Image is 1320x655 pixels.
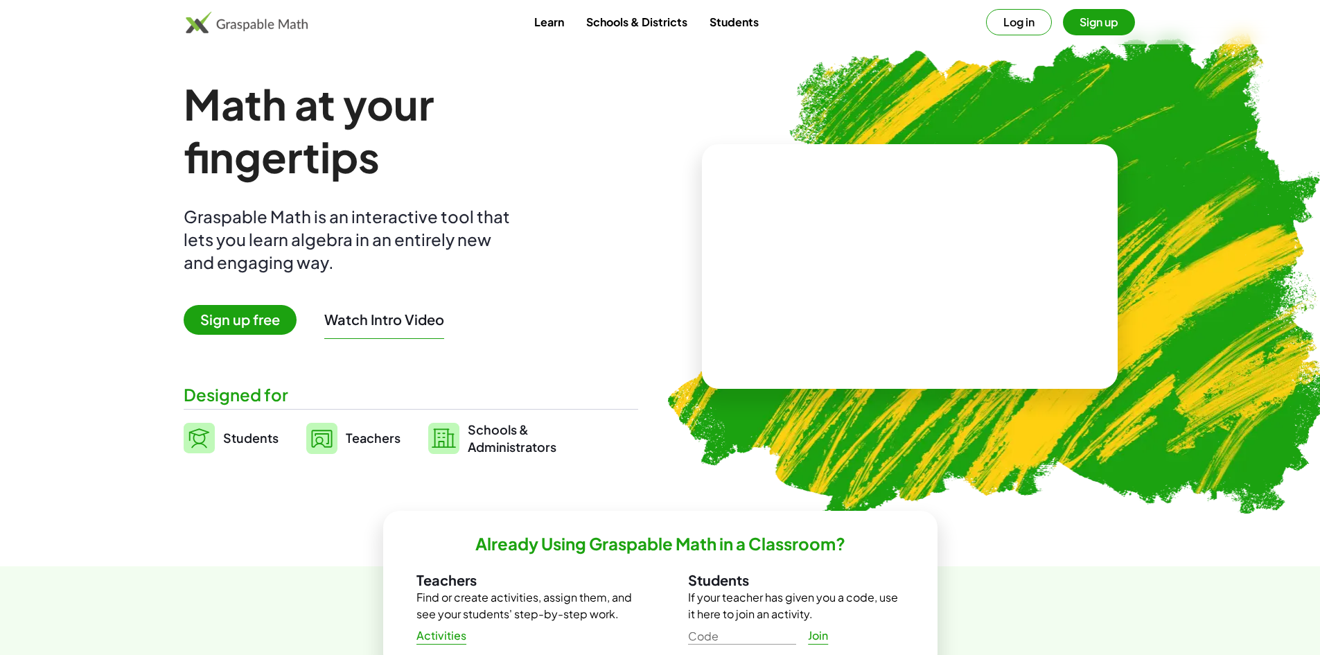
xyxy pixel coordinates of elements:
[575,9,698,35] a: Schools & Districts
[184,78,624,183] h1: Math at your fingertips
[324,311,444,329] button: Watch Intro Video
[808,629,829,643] span: Join
[1063,9,1135,35] button: Sign up
[796,623,841,648] a: Join
[184,423,215,453] img: svg%3e
[416,629,467,643] span: Activities
[475,533,845,554] h2: Already Using Graspable Math in a Classroom?
[416,571,633,589] h3: Teachers
[806,215,1014,319] video: What is this? This is dynamic math notation. Dynamic math notation plays a central role in how Gr...
[688,589,904,622] p: If your teacher has given you a code, use it here to join an activity.
[523,9,575,35] a: Learn
[346,430,401,446] span: Teachers
[306,421,401,455] a: Teachers
[428,421,556,455] a: Schools &Administrators
[184,383,638,406] div: Designed for
[184,205,516,274] div: Graspable Math is an interactive tool that lets you learn algebra in an entirely new and engaging...
[468,421,556,455] span: Schools & Administrators
[688,571,904,589] h3: Students
[416,589,633,622] p: Find or create activities, assign them, and see your students' step-by-step work.
[306,423,337,454] img: svg%3e
[184,305,297,335] span: Sign up free
[405,623,478,648] a: Activities
[698,9,770,35] a: Students
[986,9,1052,35] button: Log in
[428,423,459,454] img: svg%3e
[223,430,279,446] span: Students
[184,421,279,455] a: Students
